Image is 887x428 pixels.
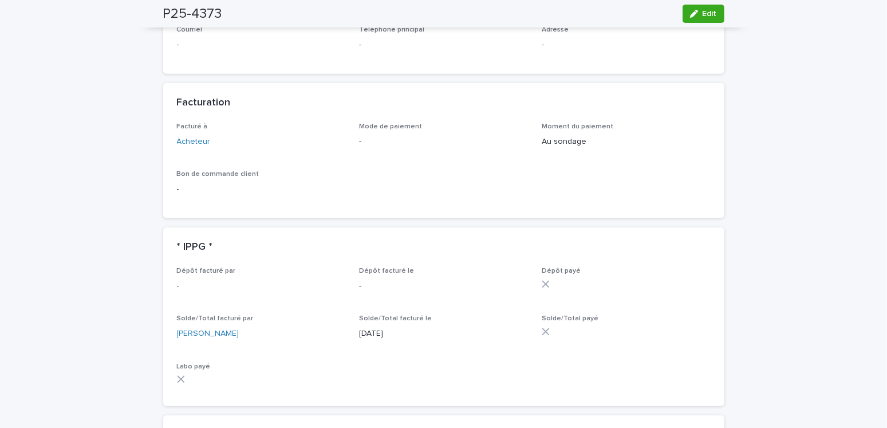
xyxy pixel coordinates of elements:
[359,328,528,340] p: [DATE]
[359,136,528,148] p: -
[177,363,211,370] span: Labo payé
[177,280,346,292] p: -
[177,171,259,178] span: Bon de commande client
[542,123,613,130] span: Moment du paiement
[177,268,236,274] span: Dépôt facturé par
[163,6,222,22] h2: P25-4373
[542,39,711,51] p: -
[703,10,717,18] span: Edit
[177,26,203,33] span: Courriel
[359,123,422,130] span: Mode de paiement
[359,315,432,322] span: Solde/Total facturé le
[542,268,581,274] span: Dépôt payé
[177,136,211,148] a: Acheteur
[359,268,414,274] span: Dépôt facturé le
[177,39,346,51] p: -
[359,26,424,33] span: Téléphone principal
[177,328,239,340] a: [PERSON_NAME]
[542,315,598,322] span: Solde/Total payé
[542,136,711,148] p: Au sondage
[359,39,528,51] p: -
[177,183,346,195] p: -
[177,123,208,130] span: Facturé à
[177,315,254,322] span: Solde/Total facturé par
[359,280,528,292] p: -
[177,97,231,109] h2: Facturation
[683,5,724,23] button: Edit
[542,26,569,33] span: Adresse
